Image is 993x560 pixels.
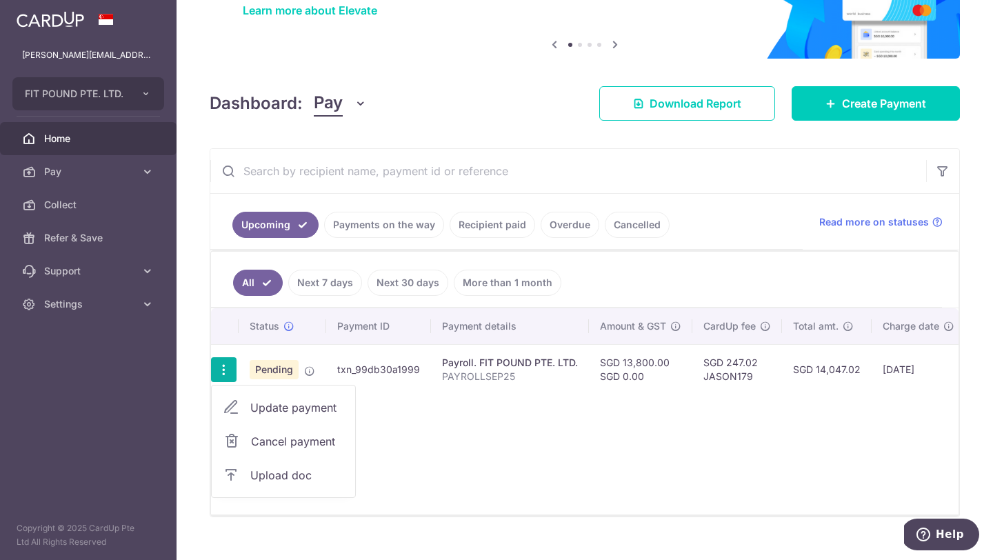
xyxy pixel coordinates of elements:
[326,308,431,344] th: Payment ID
[819,215,943,229] a: Read more on statuses
[314,90,343,117] span: Pay
[288,270,362,296] a: Next 7 days
[25,87,127,101] span: FIT POUND PTE. LTD.
[454,270,561,296] a: More than 1 month
[12,77,164,110] button: FIT POUND PTE. LTD.
[243,3,377,17] a: Learn more about Elevate
[44,231,135,245] span: Refer & Save
[605,212,670,238] a: Cancelled
[883,319,939,333] span: Charge date
[233,270,283,296] a: All
[250,319,279,333] span: Status
[314,90,367,117] button: Pay
[22,48,154,62] p: [PERSON_NAME][EMAIL_ADDRESS][DOMAIN_NAME]
[232,212,319,238] a: Upcoming
[692,344,782,394] td: SGD 247.02 JASON179
[792,86,960,121] a: Create Payment
[210,149,926,193] input: Search by recipient name, payment id or reference
[324,212,444,238] a: Payments on the way
[650,95,741,112] span: Download Report
[368,270,448,296] a: Next 30 days
[44,198,135,212] span: Collect
[872,344,965,394] td: [DATE]
[782,344,872,394] td: SGD 14,047.02
[600,319,666,333] span: Amount & GST
[44,165,135,179] span: Pay
[819,215,929,229] span: Read more on statuses
[17,11,84,28] img: CardUp
[703,319,756,333] span: CardUp fee
[793,319,839,333] span: Total amt.
[442,370,578,383] p: PAYROLLSEP25
[326,344,431,394] td: txn_99db30a1999
[44,297,135,311] span: Settings
[211,385,356,498] ul: Pay
[904,519,979,553] iframe: Opens a widget where you can find more information
[450,212,535,238] a: Recipient paid
[44,132,135,146] span: Home
[210,91,303,116] h4: Dashboard:
[44,264,135,278] span: Support
[599,86,775,121] a: Download Report
[431,308,589,344] th: Payment details
[250,360,299,379] span: Pending
[442,356,578,370] div: Payroll. FIT POUND PTE. LTD.
[842,95,926,112] span: Create Payment
[541,212,599,238] a: Overdue
[589,344,692,394] td: SGD 13,800.00 SGD 0.00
